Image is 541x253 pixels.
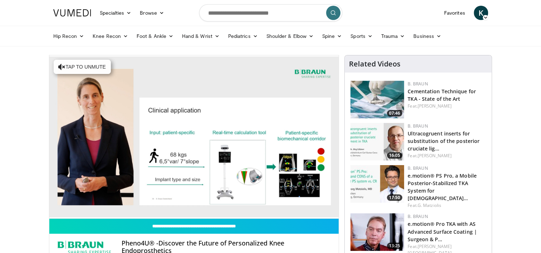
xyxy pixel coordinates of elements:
[387,152,402,159] span: 16:05
[53,9,91,16] img: VuMedi Logo
[350,123,404,160] img: a8b7e5a2-25ca-4276-8f35-b38cb9d0b86e.jpg.150x105_q85_crop-smart_upscale.jpg
[262,29,318,43] a: Shoulder & Elbow
[49,29,89,43] a: Hip Recon
[418,153,452,159] a: [PERSON_NAME]
[418,202,441,208] a: G. Matziolis
[408,130,479,152] a: Ultracogruent inserts for substitution of the posterior cruciate lig…
[408,153,486,159] div: Feat.
[418,103,452,109] a: [PERSON_NAME]
[350,165,404,203] img: 736b5b8a-67fc-4bd0-84e2-6e087e871c91.jpg.150x105_q85_crop-smart_upscale.jpg
[377,29,409,43] a: Trauma
[49,55,339,219] video-js: Video Player
[54,60,111,74] button: Tap to unmute
[346,29,377,43] a: Sports
[408,103,486,109] div: Feat.
[474,6,488,20] a: K
[88,29,132,43] a: Knee Recon
[387,194,402,201] span: 17:50
[350,81,404,118] img: dde44b06-5141-4670-b072-a706a16e8b8f.jpg.150x105_q85_crop-smart_upscale.jpg
[408,172,477,202] a: e.motion® PS Pro, a Mobile Posterior-Stabilized TKA System for [DEMOGRAPHIC_DATA]…
[136,6,168,20] a: Browse
[95,6,136,20] a: Specialties
[408,202,486,209] div: Feat.
[349,60,400,68] h4: Related Videos
[408,165,428,171] a: B. Braun
[178,29,224,43] a: Hand & Wrist
[408,123,428,129] a: B. Braun
[408,213,428,219] a: B. Braun
[440,6,469,20] a: Favorites
[387,243,402,249] span: 13:25
[224,29,262,43] a: Pediatrics
[350,165,404,203] a: 17:50
[409,29,446,43] a: Business
[199,4,342,21] input: Search topics, interventions
[350,81,404,118] a: 07:46
[408,81,428,87] a: B. Braun
[132,29,178,43] a: Foot & Ankle
[387,110,402,116] span: 07:46
[350,213,404,251] a: 13:25
[318,29,346,43] a: Spine
[350,123,404,160] a: 16:05
[408,220,477,242] a: e.motion® Pro TKA with AS Advanced Surface Coating | Surgeon & P…
[350,213,404,251] img: f88d572f-65f3-408b-9f3b-ea9705faeea4.150x105_q85_crop-smart_upscale.jpg
[408,88,476,102] a: Cementation Technique for TKA - State of the Art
